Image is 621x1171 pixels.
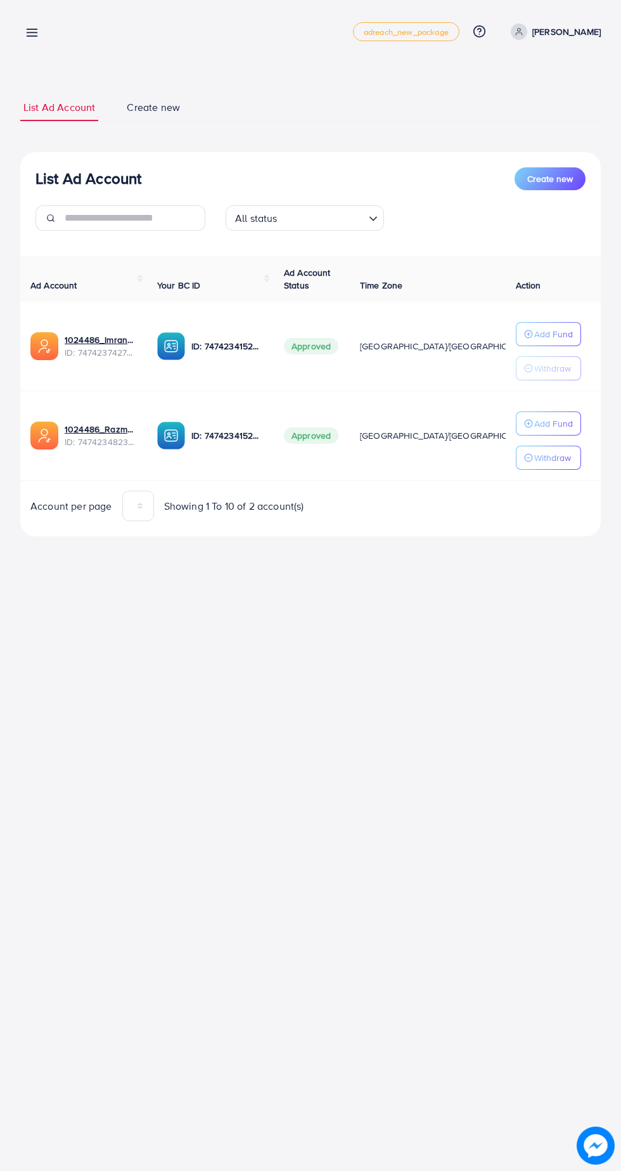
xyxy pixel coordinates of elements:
[515,167,586,190] button: Create new
[157,332,185,360] img: ic-ba-acc.ded83a64.svg
[353,22,459,41] a: adreach_new_package
[506,23,601,40] a: [PERSON_NAME]
[30,332,58,360] img: ic-ads-acc.e4c84228.svg
[226,205,384,231] div: Search for option
[527,172,573,185] span: Create new
[532,24,601,39] p: [PERSON_NAME]
[23,100,95,115] span: List Ad Account
[360,279,402,292] span: Time Zone
[534,450,571,465] p: Withdraw
[65,436,137,448] span: ID: 7474234823184416769
[284,338,338,354] span: Approved
[164,499,304,514] span: Showing 1 To 10 of 2 account(s)
[284,266,331,292] span: Ad Account Status
[284,427,338,444] span: Approved
[516,356,581,380] button: Withdraw
[191,339,264,354] p: ID: 7474234152863678481
[65,333,137,359] div: <span class='underline'>1024486_Imran_1740231528988</span></br>7474237427478233089
[65,333,137,346] a: 1024486_Imran_1740231528988
[534,327,573,342] p: Add Fund
[360,340,536,353] span: [GEOGRAPHIC_DATA]/[GEOGRAPHIC_DATA]
[516,279,541,292] span: Action
[30,279,77,292] span: Ad Account
[578,1128,614,1164] img: image
[65,423,137,436] a: 1024486_Razman_1740230915595
[534,361,571,376] p: Withdraw
[281,207,364,228] input: Search for option
[191,428,264,443] p: ID: 7474234152863678481
[35,169,141,188] h3: List Ad Account
[364,28,449,36] span: adreach_new_package
[157,279,201,292] span: Your BC ID
[516,322,581,346] button: Add Fund
[30,422,58,450] img: ic-ads-acc.e4c84228.svg
[534,416,573,431] p: Add Fund
[65,346,137,359] span: ID: 7474237427478233089
[233,209,280,228] span: All status
[516,446,581,470] button: Withdraw
[30,499,112,514] span: Account per page
[360,429,536,442] span: [GEOGRAPHIC_DATA]/[GEOGRAPHIC_DATA]
[127,100,180,115] span: Create new
[157,422,185,450] img: ic-ba-acc.ded83a64.svg
[65,423,137,449] div: <span class='underline'>1024486_Razman_1740230915595</span></br>7474234823184416769
[516,411,581,436] button: Add Fund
